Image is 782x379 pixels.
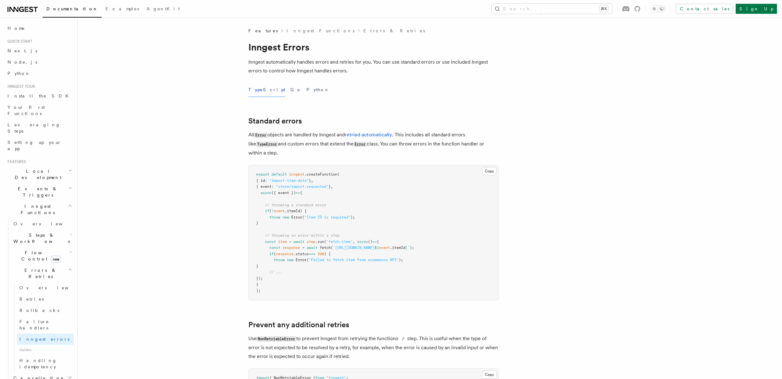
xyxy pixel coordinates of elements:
span: AgentKit [147,6,180,11]
span: throw [274,258,285,262]
span: ); [350,215,355,219]
span: response [276,252,293,256]
span: => [296,191,300,195]
span: // ... [269,270,282,274]
span: ( [269,209,272,213]
span: , [311,178,313,183]
span: : [272,184,274,189]
a: Sign Up [736,4,777,14]
span: = [302,245,304,250]
span: } [256,264,258,268]
span: Setting up your app [8,140,61,151]
span: Events & Triggers [5,186,68,198]
span: export [256,172,269,176]
span: 500 [318,252,324,256]
a: Retries [17,293,74,305]
span: 'fetch-item' [326,240,353,244]
span: { event [256,184,272,189]
span: Failure handlers [19,319,49,330]
span: Rollbacks [19,308,59,313]
span: .itemId [390,245,405,250]
span: inngest [289,172,304,176]
a: Overview [11,218,74,229]
span: === [309,252,315,256]
button: Copy [482,371,497,379]
span: Leveraging Steps [8,122,60,134]
span: ${ [375,245,379,250]
a: Install the SDK [5,90,74,102]
span: Quick start [5,39,32,44]
span: .createFunction [304,172,337,176]
button: Events & Triggers [5,183,74,201]
a: Node.js [5,56,74,68]
span: // throwing an error within a step [265,233,339,238]
span: Install the SDK [8,93,72,98]
span: } [329,184,331,189]
span: Error [291,215,302,219]
a: Python [5,68,74,79]
span: Local Development [5,168,68,181]
button: Flow Controlnew [11,247,74,265]
span: { id [256,178,265,183]
button: Inngest Functions [5,201,74,218]
span: ); [399,258,403,262]
span: => [372,240,377,244]
span: .itemId) { [285,209,307,213]
span: response [282,245,300,250]
span: "import-item-data" [269,178,309,183]
span: const [269,245,280,250]
span: ` [407,245,410,250]
button: Copy [482,167,497,175]
span: , [353,240,355,244]
span: () [368,240,372,244]
a: Next.js [5,45,74,56]
span: .run [315,240,324,244]
span: Steps & Workflows [11,232,70,245]
span: Overview [19,285,84,290]
span: Examples [106,6,139,11]
span: ( [331,245,333,250]
span: ( [307,258,309,262]
a: Errors & Retries [363,28,425,34]
span: }); [256,276,263,281]
a: AgentKit [143,2,184,17]
span: // throwing a standard error [265,203,326,207]
span: } [256,282,258,287]
a: Overview [17,282,74,293]
button: Search...⌘K [492,4,612,14]
span: Guides [17,345,74,355]
div: Errors & Retries [11,282,74,372]
span: Your first Functions [8,105,45,116]
span: if [265,209,269,213]
p: Inngest automatically handles errors and retries for you. You can use standard errors or use incl... [248,58,499,75]
span: const [265,240,276,244]
button: Go [290,83,302,97]
a: Examples [102,2,143,17]
span: new [287,258,293,262]
button: Toggle dark mode [650,5,665,13]
span: event [274,209,285,213]
span: } [309,178,311,183]
span: Features [248,28,278,34]
span: `[URL][DOMAIN_NAME] [333,245,375,250]
span: ); [410,245,414,250]
span: event [379,245,390,250]
a: Standard errors [248,117,302,125]
span: "Failed to fetch item from ecommerce API" [309,258,399,262]
a: Inngest errors [17,334,74,345]
span: Overview [13,221,78,226]
span: item [278,240,287,244]
span: = [289,240,291,244]
span: "Item ID is required" [304,215,350,219]
a: Setting up your app [5,137,74,154]
a: Inngest Functions [287,28,355,34]
button: Local Development [5,166,74,183]
span: new [51,256,61,263]
span: Home [8,25,25,31]
span: ( [302,215,304,219]
span: Handling idempotency [19,358,57,369]
a: Contact sales [676,4,733,14]
button: Steps & Workflows [11,229,74,247]
span: step [307,240,315,244]
a: Prevent any additional retries [248,320,349,329]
